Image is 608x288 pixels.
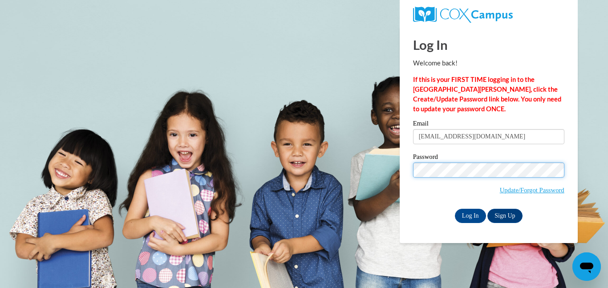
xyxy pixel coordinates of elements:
[455,209,486,223] input: Log In
[413,120,564,129] label: Email
[500,187,564,194] a: Update/Forgot Password
[572,252,601,281] iframe: Button to launch messaging window
[413,76,561,113] strong: If this is your FIRST TIME logging in to the [GEOGRAPHIC_DATA][PERSON_NAME], click the Create/Upd...
[413,36,564,54] h1: Log In
[413,58,564,68] p: Welcome back!
[413,7,513,23] img: COX Campus
[487,209,522,223] a: Sign Up
[413,154,564,162] label: Password
[413,7,564,23] a: COX Campus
